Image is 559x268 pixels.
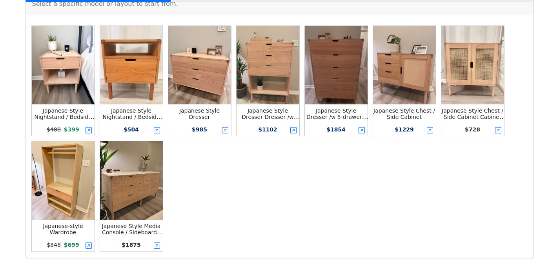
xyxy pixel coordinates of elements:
small: Japanese Style Nightstand / Bedside Table Nightstand /w Top Shelf [102,108,163,133]
small: Japanese Style Dresser Dresser /w Shelf [242,108,300,126]
div: Japanese Style Nightstand / Bedside Table Nightstand /w Top Shelf [100,108,163,120]
div: Japanese Style Chest / Side Cabinet [373,108,436,120]
span: $ 699 [64,242,79,248]
span: $ 1875 [122,242,141,248]
button: Japanese Style Chest / Side Cabinet Cabinet /w 2-doorJapanese Style Chest / Side Cabinet Cabinet ... [440,25,505,137]
small: Japanese Style Dresser [179,108,220,120]
img: Japanese Style Nightstand / Bedside Table [32,26,95,104]
button: Japanese Style DresserJapanese Style Dresser$985 [167,25,232,137]
button: Japanese Style Media Console / Sideboard / Credenza Dresser w/ 6-drawerJapanese Style Media Conso... [99,140,164,252]
span: $ 399 [64,126,79,133]
img: Japanese-style Wardrobe [32,141,95,220]
img: Japanese Style Media Console / Sideboard / Credenza Dresser w/ 6-drawer [100,141,163,220]
span: $ 728 [465,126,480,133]
span: $ 985 [192,126,207,133]
img: Japanese Style Dresser [168,26,231,104]
small: Japanese-style Wardrobe [43,223,83,235]
small: Japanese Style Chest / Side Cabinet [373,108,435,120]
img: Japanese Style Dresser /w 5-drawer | Boy Dresser [305,26,368,104]
s: $ 848 [47,242,61,248]
img: Japanese Style Chest / Side Cabinet [373,26,436,104]
small: Japanese Style Dresser /w 5-drawer | Boy Dresser [306,108,368,126]
button: Japanese Style Chest / Side CabinetJapanese Style Chest / Side Cabinet$1229 [372,25,437,137]
button: Japanese-style WardrobeJapanese-style Wardrobe$848$699 [31,140,96,252]
span: $ 1229 [395,126,414,133]
div: Japanese-style Wardrobe [32,223,95,235]
img: Japanese Style Nightstand / Bedside Table Nightstand /w Top Shelf [100,26,163,104]
div: Japanese Style Media Console / Sideboard / Credenza Dresser w/ 6-drawer [100,223,163,235]
button: Japanese Style Dresser Dresser /w ShelfJapanese Style Dresser Dresser /w Shelf$1102 [235,25,300,137]
span: $ 1102 [258,126,277,133]
img: Japanese Style Chest / Side Cabinet Cabinet /w 2-door [441,26,504,104]
button: Japanese Style Dresser /w 5-drawer | Boy DresserJapanese Style Dresser /w 5-drawer | Boy Dresser$... [304,25,369,137]
span: $ 504 [124,126,139,133]
small: Japanese Style Media Console / Sideboard / Credenza Dresser w/ 6-drawer [102,223,163,248]
button: Japanese Style Nightstand / Bedside Table Nightstand /w Top ShelfJapanese Style Nightstand / Beds... [99,25,164,137]
div: Japanese Style Dresser Dresser /w Shelf [237,108,299,120]
span: $ 1854 [326,126,346,133]
small: Japanese Style Nightstand / Bedside Table [34,108,95,126]
small: Japanese Style Chest / Side Cabinet Cabinet /w 2-door [442,108,506,126]
div: Japanese Style Chest / Side Cabinet Cabinet /w 2-door [441,108,504,120]
div: Japanese Style Dresser /w 5-drawer | Boy Dresser [305,108,368,120]
img: Japanese Style Dresser Dresser /w Shelf [237,26,299,104]
button: Japanese Style Nightstand / Bedside TableJapanese Style Nightstand / Bedside Table$480$399 [31,25,96,137]
div: Japanese Style Dresser [168,108,231,120]
s: $ 480 [47,126,61,133]
div: Japanese Style Nightstand / Bedside Table [32,108,95,120]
